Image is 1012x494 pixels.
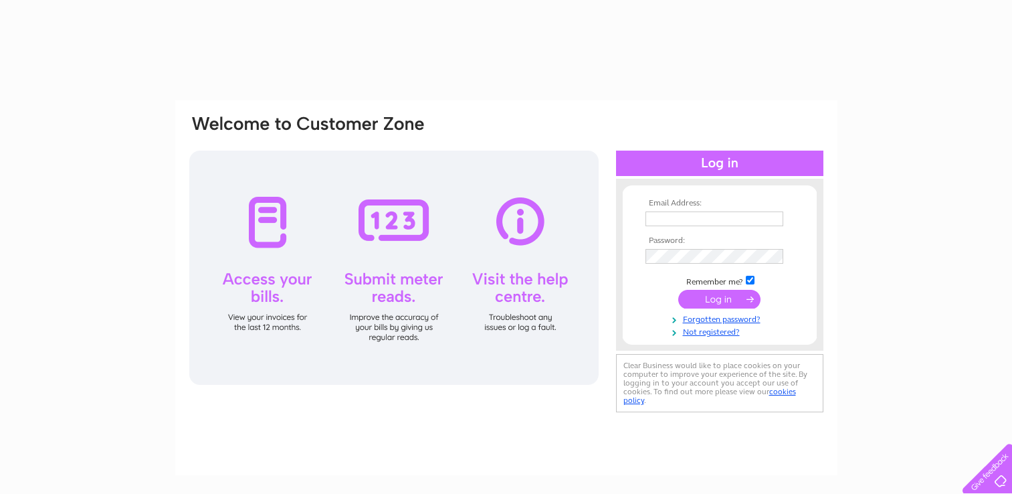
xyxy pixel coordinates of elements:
a: Forgotten password? [645,312,797,325]
td: Remember me? [642,274,797,287]
th: Email Address: [642,199,797,208]
a: Not registered? [645,325,797,337]
div: Clear Business would like to place cookies on your computer to improve your experience of the sit... [616,354,823,412]
th: Password: [642,236,797,246]
input: Submit [678,290,761,309]
a: cookies policy [623,387,796,405]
